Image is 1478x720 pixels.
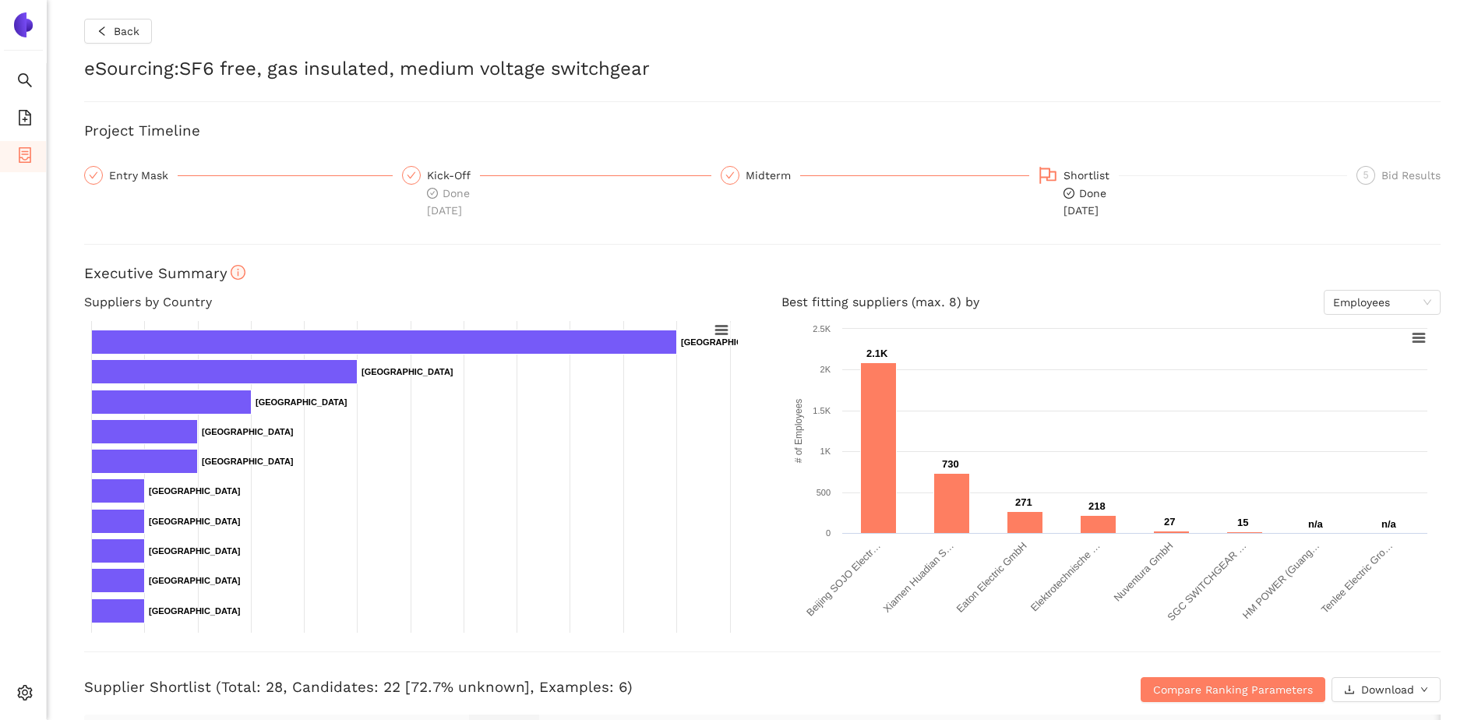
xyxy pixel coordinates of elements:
span: Compare Ranking Parameters [1153,681,1313,698]
div: Entry Mask [109,166,178,185]
text: Nuventura GmbH [1111,540,1175,604]
span: download [1344,684,1355,697]
text: Elektrotechnische … [1028,540,1102,614]
text: [GEOGRAPHIC_DATA] [149,486,241,496]
text: n/a [1308,518,1324,530]
text: 1K [820,446,831,456]
h4: Suppliers by Country [84,290,744,315]
text: 27 [1164,516,1175,528]
span: left [97,26,108,38]
text: Beijing SOJO Electr… [804,540,883,619]
text: Eaton Electric GmbH [954,540,1028,615]
h3: Supplier Shortlist (Total: 28, Candidates: 22 [72.7% unknown], Examples: 6) [84,677,989,697]
img: Logo [11,12,36,37]
span: 5 [1363,170,1369,181]
text: [GEOGRAPHIC_DATA] [149,576,241,585]
span: check [89,171,98,180]
span: check-circle [427,188,438,199]
h3: Executive Summary [84,263,1441,284]
span: setting [17,679,33,711]
button: Compare Ranking Parameters [1141,677,1325,702]
span: Done [DATE] [1064,187,1106,217]
text: SGC SWITCHGEAR … [1165,540,1248,623]
span: check-circle [1064,188,1074,199]
span: Employees [1333,291,1431,314]
text: Tenlee Electric Gro… [1318,540,1394,616]
span: flag [1039,166,1057,185]
text: 2K [820,365,831,374]
h2: eSourcing : SF6 free, gas insulated, medium voltage switchgear [84,56,1441,83]
h3: Project Timeline [84,121,1441,141]
text: [GEOGRAPHIC_DATA] [149,606,241,616]
text: 2.5K [813,324,831,334]
span: check [725,171,735,180]
span: Done [DATE] [427,187,470,217]
text: 730 [942,458,959,470]
div: Midterm [746,166,800,185]
text: [GEOGRAPHIC_DATA] [256,397,347,407]
span: search [17,67,33,98]
button: downloadDownloaddown [1332,677,1441,702]
text: [GEOGRAPHIC_DATA] [362,367,453,376]
text: Xiamen Huadian S… [880,540,955,615]
span: check [407,171,416,180]
span: Download [1361,681,1414,698]
text: 271 [1015,496,1032,508]
button: leftBack [84,19,152,44]
text: 15 [1237,517,1248,528]
text: [GEOGRAPHIC_DATA] [202,427,294,436]
div: Shortlist [1064,166,1119,185]
span: Bid Results [1381,169,1441,182]
div: Entry Mask [84,166,393,185]
text: 1.5K [813,406,831,415]
text: 2.1K [866,348,888,359]
div: Shortlistcheck-circleDone[DATE] [1039,166,1347,219]
text: [GEOGRAPHIC_DATA] [149,517,241,526]
text: n/a [1381,518,1397,530]
span: Back [114,23,139,40]
text: # of Employees [792,399,803,464]
text: 500 [816,488,830,497]
span: info-circle [231,265,245,280]
text: [GEOGRAPHIC_DATA] [149,546,241,556]
span: down [1420,686,1428,695]
text: 0 [825,528,830,538]
span: container [17,142,33,173]
text: 218 [1088,500,1106,512]
text: HM POWER (Guang… [1240,540,1321,622]
text: [GEOGRAPHIC_DATA] [681,337,773,347]
div: Kick-Off [427,166,480,185]
span: file-add [17,104,33,136]
text: [GEOGRAPHIC_DATA] [202,457,294,466]
h4: Best fitting suppliers (max. 8) by [781,290,1441,315]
